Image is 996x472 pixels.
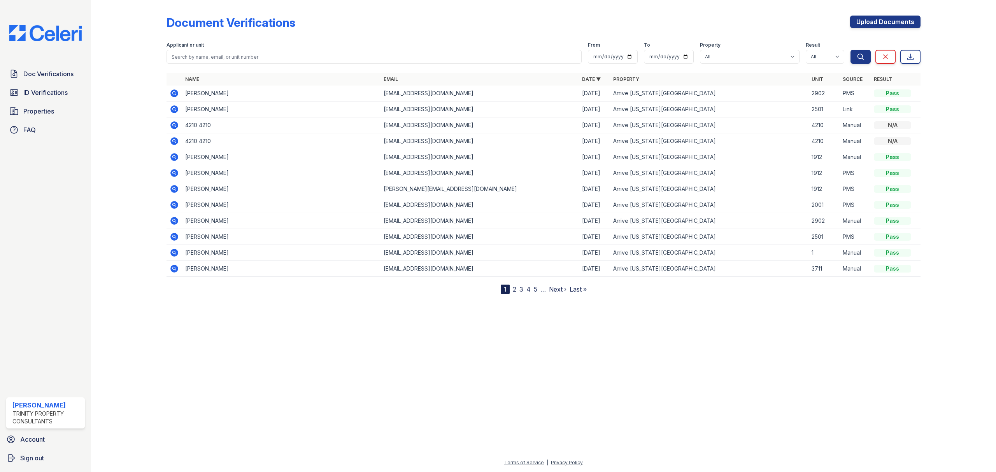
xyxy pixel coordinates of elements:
td: Arrive [US_STATE][GEOGRAPHIC_DATA] [610,229,808,245]
div: Pass [874,105,911,113]
td: Arrive [US_STATE][GEOGRAPHIC_DATA] [610,165,808,181]
a: 3 [519,285,523,293]
td: 2501 [808,229,840,245]
div: Document Verifications [167,16,295,30]
label: From [588,42,600,48]
a: Upload Documents [850,16,921,28]
td: [DATE] [579,133,610,149]
button: Sign out [3,450,88,466]
label: Property [700,42,721,48]
td: Arrive [US_STATE][GEOGRAPHIC_DATA] [610,86,808,101]
div: Pass [874,185,911,193]
span: FAQ [23,125,36,135]
td: Arrive [US_STATE][GEOGRAPHIC_DATA] [610,213,808,229]
div: [PERSON_NAME] [12,400,82,410]
td: [PERSON_NAME] [182,197,381,213]
td: [DATE] [579,245,610,261]
td: 1912 [808,181,840,197]
td: [EMAIL_ADDRESS][DOMAIN_NAME] [381,149,579,165]
td: [EMAIL_ADDRESS][DOMAIN_NAME] [381,86,579,101]
div: | [547,460,548,465]
td: [PERSON_NAME] [182,213,381,229]
td: 2902 [808,213,840,229]
a: Source [843,76,863,82]
td: [EMAIL_ADDRESS][DOMAIN_NAME] [381,213,579,229]
td: Arrive [US_STATE][GEOGRAPHIC_DATA] [610,101,808,117]
div: Pass [874,153,911,161]
td: [PERSON_NAME] [182,165,381,181]
span: Sign out [20,453,44,463]
a: Name [185,76,199,82]
td: 4210 [808,133,840,149]
a: Properties [6,103,85,119]
div: Pass [874,89,911,97]
div: Pass [874,265,911,273]
a: Property [613,76,639,82]
a: FAQ [6,122,85,138]
td: 1 [808,245,840,261]
td: Arrive [US_STATE][GEOGRAPHIC_DATA] [610,133,808,149]
td: Manual [840,245,871,261]
td: Arrive [US_STATE][GEOGRAPHIC_DATA] [610,197,808,213]
td: 2902 [808,86,840,101]
label: To [644,42,650,48]
td: [PERSON_NAME] [182,245,381,261]
td: Manual [840,261,871,277]
td: Arrive [US_STATE][GEOGRAPHIC_DATA] [610,181,808,197]
td: [EMAIL_ADDRESS][DOMAIN_NAME] [381,133,579,149]
td: PMS [840,165,871,181]
td: [EMAIL_ADDRESS][DOMAIN_NAME] [381,261,579,277]
td: [EMAIL_ADDRESS][DOMAIN_NAME] [381,165,579,181]
div: N/A [874,121,911,129]
a: Account [3,432,88,447]
td: [DATE] [579,117,610,133]
td: Manual [840,149,871,165]
td: 4210 4210 [182,133,381,149]
a: Last » [570,285,587,293]
div: 1 [501,285,510,294]
td: [PERSON_NAME] [182,261,381,277]
a: ID Verifications [6,85,85,100]
td: 4210 4210 [182,117,381,133]
div: N/A [874,137,911,145]
td: [PERSON_NAME][EMAIL_ADDRESS][DOMAIN_NAME] [381,181,579,197]
img: CE_Logo_Blue-a8612792a0a2168367f1c8372b55b34899dd931a85d93a1a3d3e32e68fde9ad4.png [3,25,88,41]
td: 2501 [808,101,840,117]
td: [PERSON_NAME] [182,181,381,197]
td: Link [840,101,871,117]
div: Pass [874,249,911,257]
td: 4210 [808,117,840,133]
td: Arrive [US_STATE][GEOGRAPHIC_DATA] [610,261,808,277]
a: Privacy Policy [551,460,583,465]
a: Unit [812,76,823,82]
td: [PERSON_NAME] [182,229,381,245]
a: Doc Verifications [6,66,85,82]
td: PMS [840,229,871,245]
td: [EMAIL_ADDRESS][DOMAIN_NAME] [381,197,579,213]
span: … [540,285,546,294]
td: PMS [840,86,871,101]
a: 5 [534,285,537,293]
div: Pass [874,217,911,225]
td: [DATE] [579,101,610,117]
td: [PERSON_NAME] [182,86,381,101]
a: 2 [513,285,516,293]
td: [DATE] [579,165,610,181]
div: Trinity Property Consultants [12,410,82,425]
td: PMS [840,181,871,197]
div: Pass [874,233,911,241]
span: Doc Verifications [23,69,74,79]
td: [PERSON_NAME] [182,101,381,117]
td: [EMAIL_ADDRESS][DOMAIN_NAME] [381,229,579,245]
td: 3711 [808,261,840,277]
a: Terms of Service [504,460,544,465]
a: Next › [549,285,566,293]
span: ID Verifications [23,88,68,97]
label: Applicant or unit [167,42,204,48]
td: [DATE] [579,86,610,101]
td: [DATE] [579,229,610,245]
a: 4 [526,285,531,293]
td: [DATE] [579,261,610,277]
td: Manual [840,133,871,149]
td: Manual [840,117,871,133]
